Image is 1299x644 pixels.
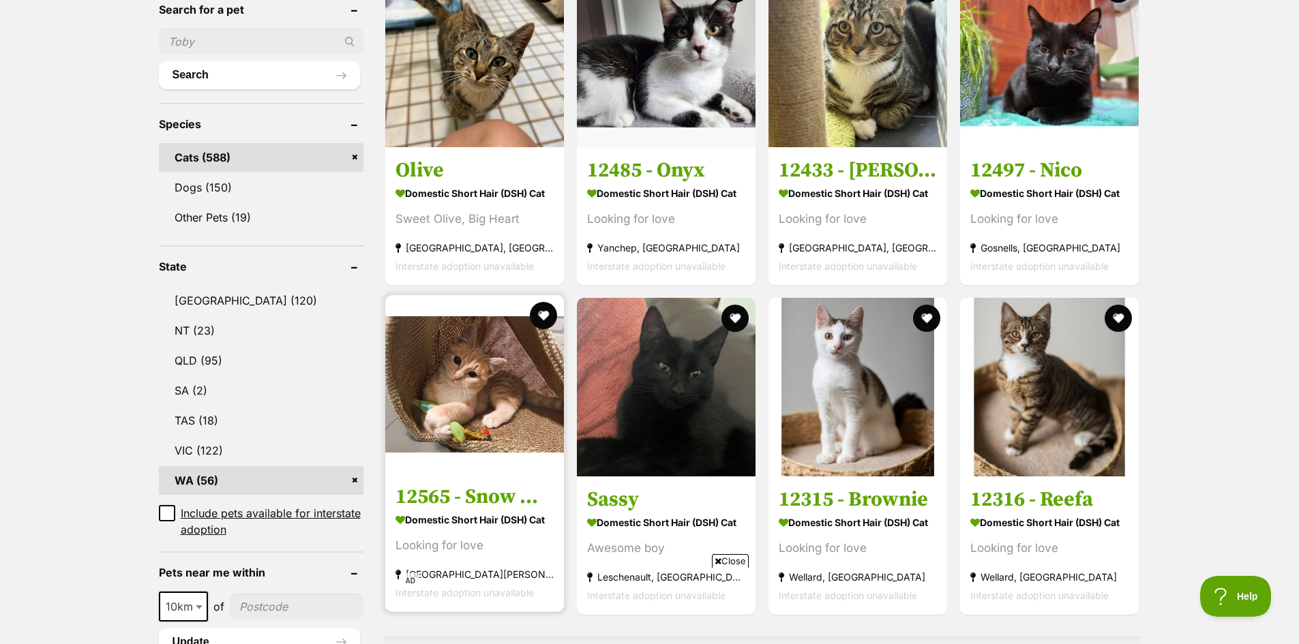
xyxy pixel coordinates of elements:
[1105,305,1133,332] button: favourite
[159,203,363,232] a: Other Pets (19)
[181,505,363,538] span: Include pets available for interstate adoption
[587,260,726,271] span: Interstate adoption unavailable
[587,487,745,512] h3: Sassy
[1200,576,1272,617] iframe: Help Scout Beacon - Open
[768,476,947,615] a: 12315 - Brownie Domestic Short Hair (DSH) Cat Looking for love Wellard, [GEOGRAPHIC_DATA] Interst...
[385,147,564,285] a: Olive Domestic Short Hair (DSH) Cat Sweet Olive, Big Heart [GEOGRAPHIC_DATA], [GEOGRAPHIC_DATA] I...
[721,305,749,332] button: favourite
[779,238,937,256] strong: [GEOGRAPHIC_DATA], [GEOGRAPHIC_DATA]
[395,536,554,555] div: Looking for love
[577,147,756,285] a: 12485 - Onyx Domestic Short Hair (DSH) Cat Looking for love Yanchep, [GEOGRAPHIC_DATA] Interstate...
[159,406,363,435] a: TAS (18)
[395,183,554,202] strong: Domestic Short Hair (DSH) Cat
[159,466,363,495] a: WA (56)
[159,143,363,172] a: Cats (588)
[402,573,419,589] span: AD
[970,183,1129,202] strong: Domestic Short Hair (DSH) Cat
[779,209,937,228] div: Looking for love
[213,598,224,615] span: of
[395,484,554,510] h3: 12565 - Snow White
[395,510,554,530] strong: Domestic Short Hair (DSH) Cat
[587,157,745,183] h3: 12485 - Onyx
[530,302,557,329] button: favourite
[970,512,1129,532] strong: Domestic Short Hair (DSH) Cat
[385,474,564,612] a: 12565 - Snow White Domestic Short Hair (DSH) Cat Looking for love [GEOGRAPHIC_DATA][PERSON_NAME],...
[960,147,1139,285] a: 12497 - Nico Domestic Short Hair (DSH) Cat Looking for love Gosnells, [GEOGRAPHIC_DATA] Interstat...
[159,118,363,130] header: Species
[587,238,745,256] strong: Yanchep, [GEOGRAPHIC_DATA]
[395,209,554,228] div: Sweet Olive, Big Heart
[712,554,749,568] span: Close
[159,566,363,579] header: Pets near me within
[779,512,937,532] strong: Domestic Short Hair (DSH) Cat
[395,587,534,598] span: Interstate adoption unavailable
[970,568,1129,586] strong: Wellard, [GEOGRAPHIC_DATA]
[230,594,363,619] input: postcode
[395,565,554,583] strong: [GEOGRAPHIC_DATA][PERSON_NAME], [GEOGRAPHIC_DATA]
[159,260,363,273] header: State
[970,589,1109,601] span: Interstate adoption unavailable
[159,592,208,622] span: 10km
[159,346,363,375] a: QLD (95)
[960,298,1139,476] img: 12316 - Reefa - Domestic Short Hair (DSH) Cat
[159,436,363,465] a: VIC (122)
[960,476,1139,615] a: 12316 - Reefa Domestic Short Hair (DSH) Cat Looking for love Wellard, [GEOGRAPHIC_DATA] Interstat...
[395,238,554,256] strong: [GEOGRAPHIC_DATA], [GEOGRAPHIC_DATA]
[104,138,205,272] img: https://img.kwcdn.com/product/fancy/0d12528c-3c52-4d1c-aa4e-6d61749d91c9.jpg?imageMogr2/strip/siz...
[577,298,756,476] img: Sassy - Domestic Short Hair (DSH) Cat
[970,487,1129,512] h3: 12316 - Reefa
[159,316,363,345] a: NT (23)
[768,298,947,476] img: 12315 - Brownie - Domestic Short Hair (DSH) Cat
[104,275,205,410] img: https://img.kwcdn.com/product/open/2024-04-20/1713586384442-e2be9e76ec504990a63c4248b6cc120c-good...
[768,147,947,285] a: 12433 - [PERSON_NAME] Domestic Short Hair (DSH) Cat Looking for love [GEOGRAPHIC_DATA], [GEOGRAPH...
[159,286,363,315] a: [GEOGRAPHIC_DATA] (120)
[587,209,745,228] div: Looking for love
[159,376,363,405] a: SA (2)
[159,505,363,538] a: Include pets available for interstate adoption
[159,3,363,16] header: Search for a pet
[649,637,650,637] iframe: Advertisement
[385,295,564,474] img: 12565 - Snow White - Domestic Short Hair (DSH) Cat
[159,61,360,89] button: Search
[779,487,937,512] h3: 12315 - Brownie
[159,173,363,202] a: Dogs (150)
[779,539,937,557] div: Looking for love
[159,29,363,55] input: Toby
[587,539,745,557] div: Awesome boy
[913,305,940,332] button: favourite
[395,260,534,271] span: Interstate adoption unavailable
[779,157,937,183] h3: 12433 - [PERSON_NAME]
[587,183,745,202] strong: Domestic Short Hair (DSH) Cat
[970,539,1129,557] div: Looking for love
[395,157,554,183] h3: Olive
[970,238,1129,256] strong: Gosnells, [GEOGRAPHIC_DATA]
[160,597,207,616] span: 10km
[779,260,917,271] span: Interstate adoption unavailable
[970,209,1129,228] div: Looking for love
[577,476,756,615] a: Sassy Domestic Short Hair (DSH) Cat Awesome boy Leschenault, [GEOGRAPHIC_DATA] Interstate adoptio...
[779,183,937,202] strong: Domestic Short Hair (DSH) Cat
[970,157,1129,183] h3: 12497 - Nico
[970,260,1109,271] span: Interstate adoption unavailable
[587,512,745,532] strong: Domestic Short Hair (DSH) Cat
